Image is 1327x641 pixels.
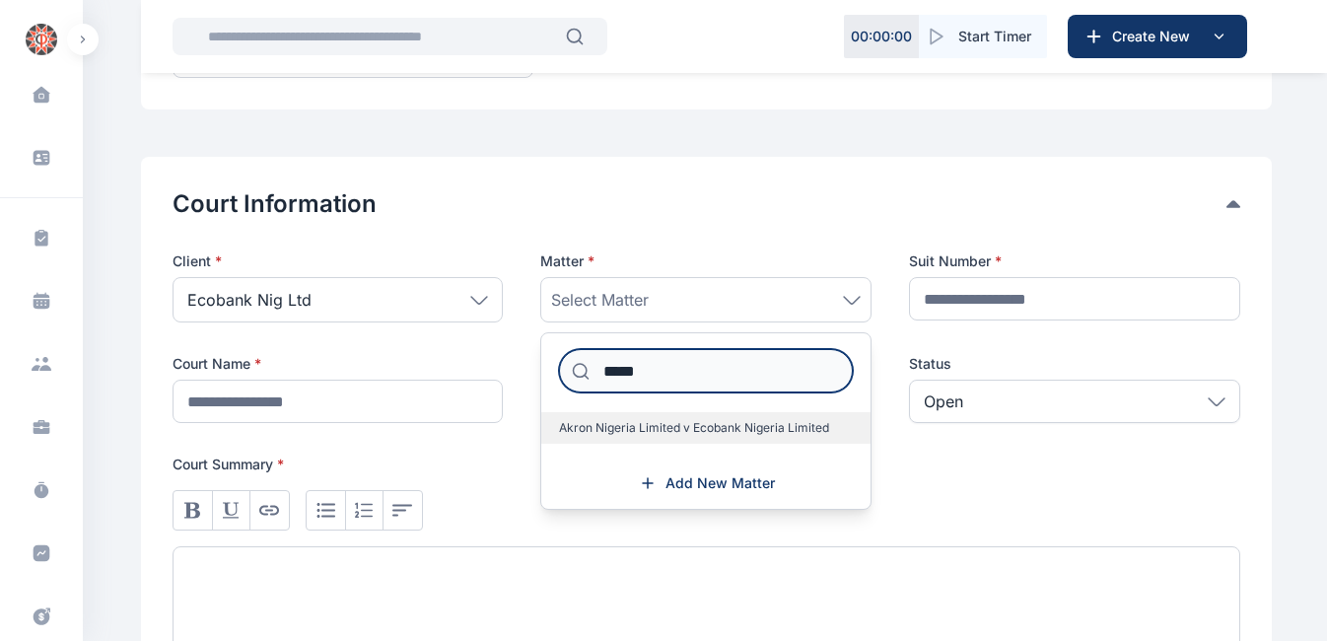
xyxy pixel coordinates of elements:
[173,354,504,374] label: Court Name
[919,15,1047,58] button: Start Timer
[665,473,775,493] span: Add New Matter
[909,251,1240,271] label: Suit Number
[173,188,1226,220] button: Court Information
[909,354,1240,374] label: Status
[551,288,649,312] span: Select Matter
[851,27,912,46] p: 00 : 00 : 00
[187,288,312,312] span: Ecobank Nig Ltd
[173,188,1240,220] div: Court Information
[173,251,504,271] p: Client
[958,27,1031,46] span: Start Timer
[559,420,829,436] span: Akron Nigeria Limited v Ecobank Nigeria Limited
[173,455,1240,474] p: Court Summary
[924,390,963,413] p: Open
[638,473,775,493] a: Add New Matter
[1068,15,1247,58] button: Create New
[540,251,594,271] span: Matter
[1104,27,1207,46] span: Create New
